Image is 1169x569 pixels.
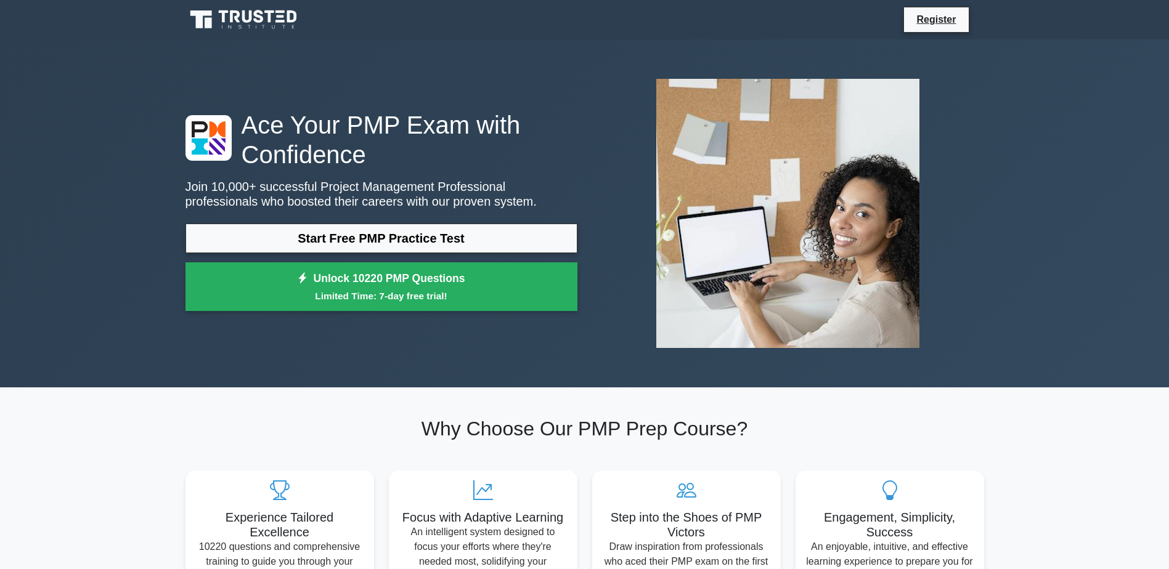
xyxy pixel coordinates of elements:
[185,224,577,253] a: Start Free PMP Practice Test
[185,110,577,169] h1: Ace Your PMP Exam with Confidence
[185,179,577,209] p: Join 10,000+ successful Project Management Professional professionals who boosted their careers w...
[805,510,974,539] h5: Engagement, Simplicity, Success
[909,12,963,27] a: Register
[399,510,568,525] h5: Focus with Adaptive Learning
[185,417,984,440] h2: Why Choose Our PMP Prep Course?
[185,262,577,312] a: Unlock 10220 PMP QuestionsLimited Time: 7-day free trial!
[195,510,364,539] h5: Experience Tailored Excellence
[602,510,771,539] h5: Step into the Shoes of PMP Victors
[201,289,562,303] small: Limited Time: 7-day free trial!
